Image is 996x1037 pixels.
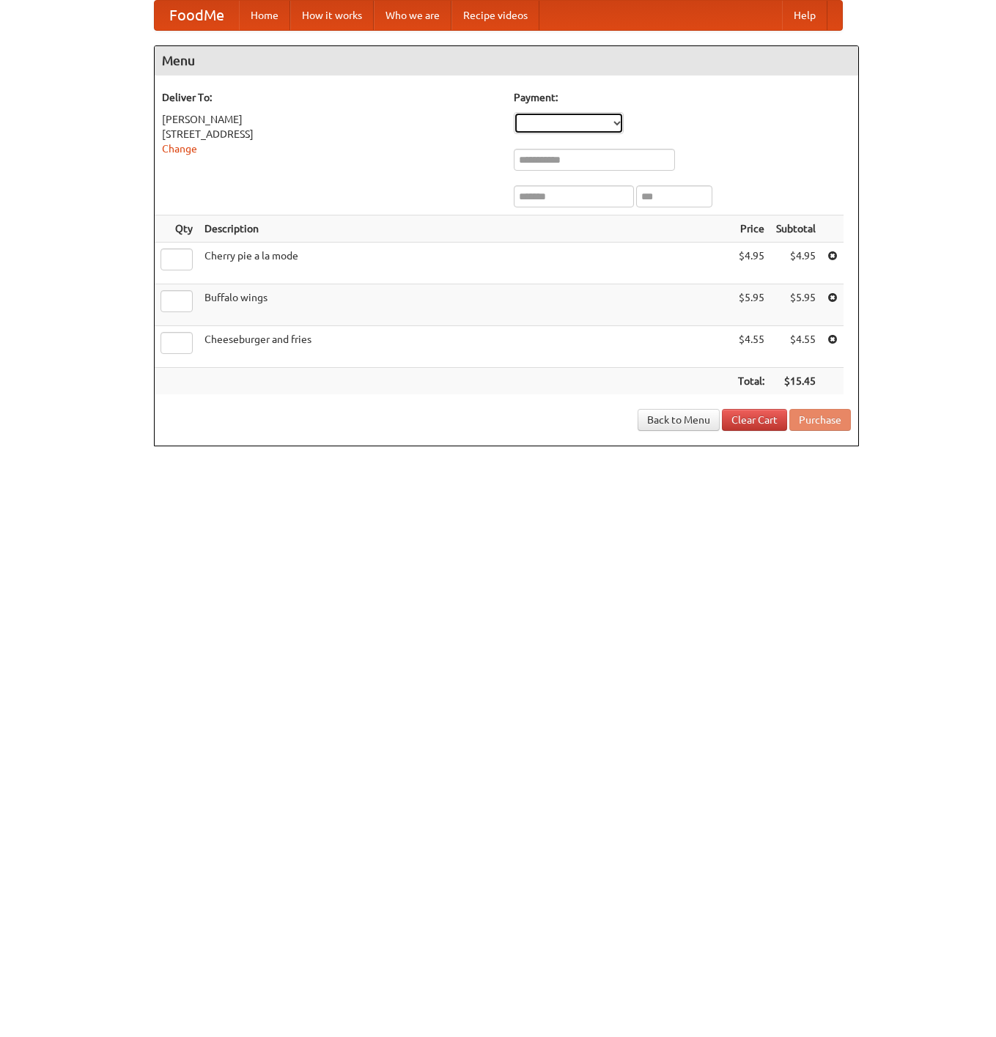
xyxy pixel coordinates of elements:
[732,215,770,243] th: Price
[199,215,732,243] th: Description
[290,1,374,30] a: How it works
[162,143,197,155] a: Change
[155,215,199,243] th: Qty
[162,90,499,105] h5: Deliver To:
[155,1,239,30] a: FoodMe
[162,127,499,141] div: [STREET_ADDRESS]
[770,326,822,368] td: $4.55
[199,243,732,284] td: Cherry pie a la mode
[732,243,770,284] td: $4.95
[155,46,858,75] h4: Menu
[732,284,770,326] td: $5.95
[789,409,851,431] button: Purchase
[732,326,770,368] td: $4.55
[514,90,851,105] h5: Payment:
[638,409,720,431] a: Back to Menu
[199,326,732,368] td: Cheeseburger and fries
[239,1,290,30] a: Home
[451,1,539,30] a: Recipe videos
[770,284,822,326] td: $5.95
[770,215,822,243] th: Subtotal
[374,1,451,30] a: Who we are
[722,409,787,431] a: Clear Cart
[770,368,822,395] th: $15.45
[782,1,827,30] a: Help
[770,243,822,284] td: $4.95
[732,368,770,395] th: Total:
[162,112,499,127] div: [PERSON_NAME]
[199,284,732,326] td: Buffalo wings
